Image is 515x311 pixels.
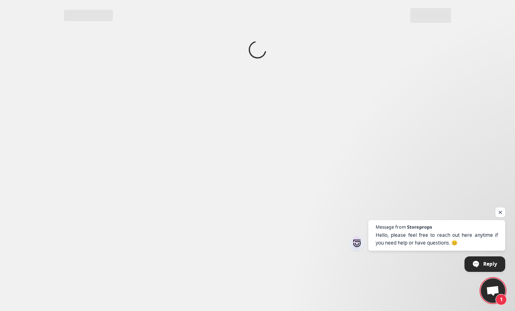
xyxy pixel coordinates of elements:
[376,231,498,247] span: Hello, please feel free to reach out here anytime if you need help or have questions. 😊
[407,225,432,229] span: Storeprops
[376,225,406,229] span: Message from
[481,278,505,303] div: Open chat
[495,294,507,305] span: 1
[483,257,497,271] span: Reply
